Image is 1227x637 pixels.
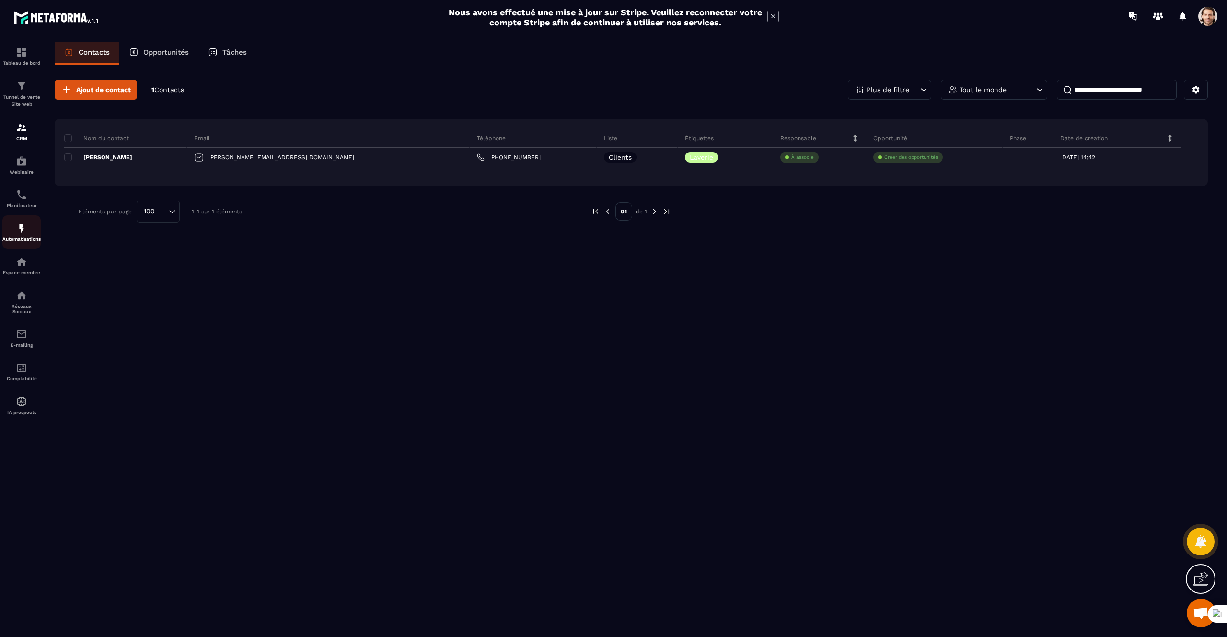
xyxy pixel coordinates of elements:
[1010,134,1026,142] p: Phase
[16,80,27,92] img: formation
[140,206,158,217] span: 100
[198,42,256,65] a: Tâches
[2,215,41,249] a: automationsautomationsAutomatisations
[636,208,647,215] p: de 1
[194,134,210,142] p: Email
[873,134,907,142] p: Opportunité
[2,249,41,283] a: automationsautomationsEspace membre
[2,270,41,275] p: Espace membre
[16,329,27,340] img: email
[222,48,247,57] p: Tâches
[603,207,612,216] img: prev
[2,236,41,242] p: Automatisations
[151,85,184,94] p: 1
[615,202,632,221] p: 01
[16,256,27,268] img: automations
[650,207,659,216] img: next
[13,9,100,26] img: logo
[477,153,541,161] a: [PHONE_NUMBER]
[477,134,506,142] p: Téléphone
[16,155,27,167] img: automations
[143,48,189,57] p: Opportunités
[2,376,41,381] p: Comptabilité
[154,86,184,94] span: Contacts
[1060,154,1095,161] p: [DATE] 14:42
[1187,599,1215,627] div: Mở cuộc trò chuyện
[16,189,27,201] img: scheduler
[16,290,27,301] img: social-network
[2,410,41,415] p: IA prospects
[2,182,41,215] a: schedulerschedulerPlanificateur
[119,42,198,65] a: Opportunités
[55,80,137,100] button: Ajout de contact
[192,208,242,215] p: 1-1 sur 1 éléments
[591,207,600,216] img: prev
[2,136,41,141] p: CRM
[76,85,131,94] span: Ajout de contact
[55,42,119,65] a: Contacts
[2,94,41,107] p: Tunnel de vente Site web
[884,154,938,161] p: Créer des opportunités
[16,122,27,133] img: formation
[791,154,814,161] p: À associe
[604,134,617,142] p: Liste
[16,362,27,374] img: accountant
[79,208,132,215] p: Éléments par page
[2,203,41,208] p: Planificateur
[2,304,41,314] p: Réseaux Sociaux
[2,73,41,115] a: formationformationTunnel de vente Site web
[2,342,41,348] p: E-mailing
[158,206,166,217] input: Search for option
[2,60,41,66] p: Tableau de bord
[780,134,816,142] p: Responsable
[685,134,714,142] p: Étiquettes
[2,355,41,389] a: accountantaccountantComptabilité
[137,201,180,223] div: Search for option
[867,86,909,93] p: Plus de filtre
[2,115,41,148] a: formationformationCRM
[662,207,671,216] img: next
[1060,134,1108,142] p: Date de création
[690,154,713,161] p: Laverie
[2,39,41,73] a: formationformationTableau de bord
[79,48,110,57] p: Contacts
[960,86,1007,93] p: Tout le monde
[16,47,27,58] img: formation
[64,134,129,142] p: Nom du contact
[2,148,41,182] a: automationsautomationsWebinaire
[609,154,632,161] p: Clients
[2,283,41,321] a: social-networksocial-networkRéseaux Sociaux
[16,396,27,407] img: automations
[2,169,41,175] p: Webinaire
[2,321,41,355] a: emailemailE-mailing
[64,153,132,161] p: [PERSON_NAME]
[448,7,763,27] h2: Nous avons effectué une mise à jour sur Stripe. Veuillez reconnecter votre compte Stripe afin de ...
[16,223,27,234] img: automations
